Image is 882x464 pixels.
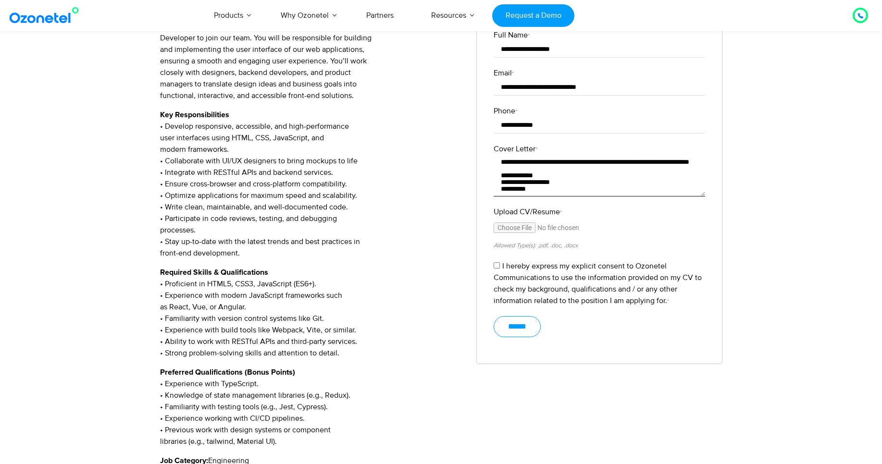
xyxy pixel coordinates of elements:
label: Phone [494,105,705,117]
label: Full Name [494,29,705,41]
strong: Key Responsibilities [160,111,229,119]
label: I hereby express my explicit consent to Ozonetel Communications to use the information provided o... [494,261,702,305]
strong: Preferred Qualifications (Bonus Points) [160,368,295,376]
label: Upload CV/Resume [494,206,705,218]
label: Email [494,67,705,79]
a: Request a Demo [492,4,574,27]
strong: Required Skills & Qualifications [160,269,268,276]
label: Cover Letter [494,143,705,155]
small: Allowed Type(s): .pdf, .doc, .docx [494,242,578,249]
p: • Proficient in HTML5, CSS3, JavaScript (ES6+). • Experience with modern JavaScript frameworks su... [160,267,462,359]
p: • Experience with TypeScript. • Knowledge of state management libraries (e.g., Redux). • Familiar... [160,366,462,447]
p: We are looking for a skilled and passionate Front-End Developer to join our team. You will be res... [160,9,462,101]
p: • Develop responsive, accessible, and high-performance user interfaces using HTML, CSS, JavaScrip... [160,109,462,259]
